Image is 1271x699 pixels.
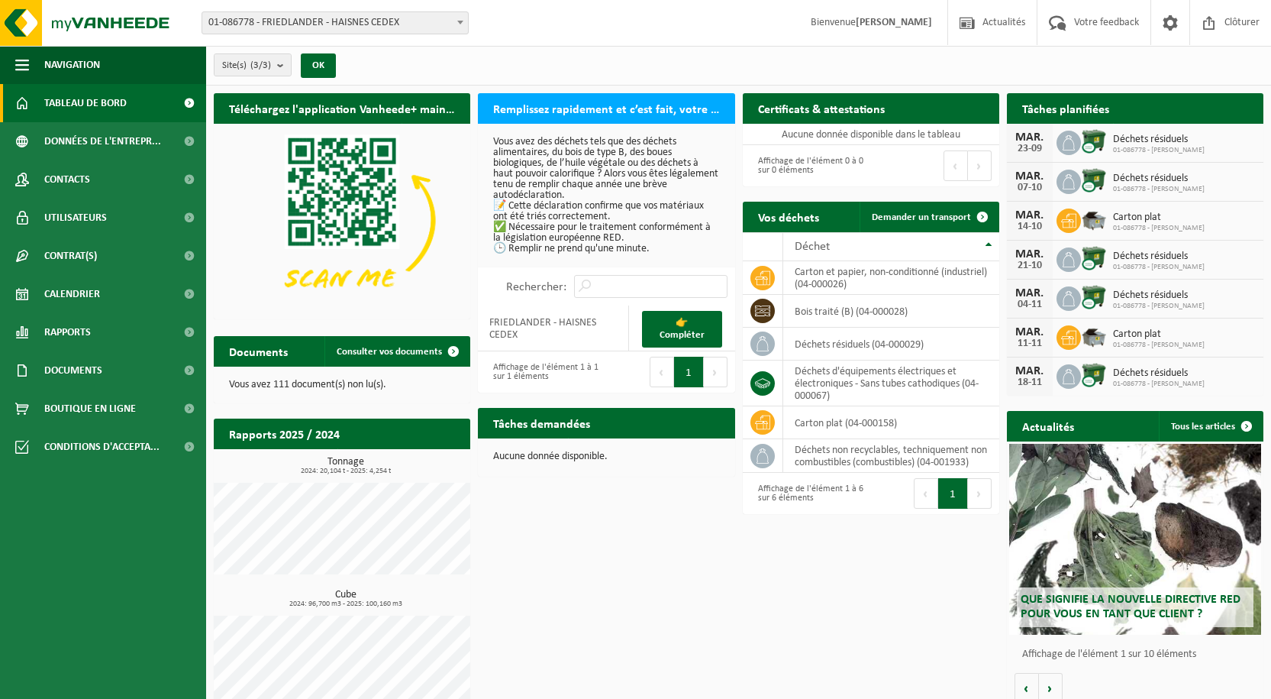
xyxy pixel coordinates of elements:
[1159,411,1262,442] a: Tous les articles
[44,351,102,390] span: Documents
[1081,323,1107,349] img: WB-5000-GAL-GY-01
[650,357,674,387] button: Previous
[1015,377,1045,388] div: 18-11
[221,468,470,475] span: 2024: 20,104 t - 2025: 4,254 t
[214,336,303,366] h2: Documents
[783,406,999,439] td: carton plat (04-000158)
[221,457,470,475] h3: Tonnage
[250,60,271,70] count: (3/3)
[1015,326,1045,338] div: MAR.
[1113,302,1205,311] span: 01-086778 - [PERSON_NAME]
[1113,251,1205,263] span: Déchets résiduels
[222,54,271,77] span: Site(s)
[642,311,722,348] a: 👉 Compléter
[1021,594,1240,620] span: Que signifie la nouvelle directive RED pour vous en tant que client ?
[914,478,938,509] button: Previous
[1081,206,1107,232] img: WB-5000-GAL-GY-01
[1015,131,1045,144] div: MAR.
[750,477,863,510] div: Affichage de l'élément 1 à 6 sur 6 éléments
[968,150,992,181] button: Next
[674,357,704,387] button: 1
[202,12,468,34] span: 01-086778 - FRIEDLANDER - HAISNES CEDEX
[44,84,127,122] span: Tableau de bord
[1081,362,1107,388] img: WB-1100-CU
[1113,341,1205,350] span: 01-086778 - [PERSON_NAME]
[1113,367,1205,380] span: Déchets résiduels
[783,328,999,361] td: déchets résiduels (04-000029)
[1007,93,1124,123] h2: Tâches planifiées
[783,439,999,473] td: déchets non recyclables, techniquement non combustibles (combustibles) (04-001933)
[478,408,605,438] h2: Tâches demandées
[1015,222,1045,232] div: 14-10
[1015,248,1045,261] div: MAR.
[44,122,161,160] span: Données de l'entrepr...
[1081,128,1107,154] img: WB-1100-CU
[783,361,999,406] td: déchets d'équipements électriques et électroniques - Sans tubes cathodiques (04-000067)
[1015,144,1045,154] div: 23-09
[1015,287,1045,299] div: MAR.
[783,261,999,295] td: carton et papier, non-conditionné (industriel) (04-000026)
[1015,183,1045,193] div: 07-10
[1009,444,1261,635] a: Que signifie la nouvelle directive RED pour vous en tant que client ?
[229,380,455,390] p: Vous avez 111 document(s) non lu(s).
[1113,380,1205,389] span: 01-086778 - [PERSON_NAME]
[478,306,628,351] td: FRIEDLANDER - HAISNES CEDEX
[1113,212,1205,224] span: Carton plat
[478,93,734,123] h2: Remplissez rapidement et c’est fait, votre déclaration RED pour 2025
[337,448,469,479] a: Consulter les rapports
[44,428,160,466] span: Conditions d'accepta...
[1081,245,1107,271] img: WB-1100-CU
[1113,328,1205,341] span: Carton plat
[704,357,727,387] button: Next
[337,347,442,357] span: Consulter vos documents
[44,313,91,351] span: Rapports
[1081,284,1107,310] img: WB-1100-CU
[795,241,830,253] span: Déchet
[214,419,355,448] h2: Rapports 2025 / 2024
[221,600,470,608] span: 2024: 96,700 m3 - 2025: 100,160 m3
[493,451,719,462] p: Aucune donnée disponible.
[8,665,255,699] iframe: chat widget
[1113,173,1205,185] span: Déchets résiduels
[44,237,97,275] span: Contrat(s)
[856,17,932,28] strong: [PERSON_NAME]
[1015,365,1045,377] div: MAR.
[750,149,863,183] div: Affichage de l'élément 0 à 0 sur 0 éléments
[1015,338,1045,349] div: 11-11
[783,295,999,328] td: bois traité (B) (04-000028)
[44,390,136,428] span: Boutique en ligne
[44,275,100,313] span: Calendrier
[1015,299,1045,310] div: 04-11
[44,160,90,199] span: Contacts
[1113,224,1205,233] span: 01-086778 - [PERSON_NAME]
[44,199,107,237] span: Utilisateurs
[44,46,100,84] span: Navigation
[1007,411,1089,441] h2: Actualités
[743,202,834,231] h2: Vos déchets
[1113,263,1205,272] span: 01-086778 - [PERSON_NAME]
[1113,185,1205,194] span: 01-086778 - [PERSON_NAME]
[1081,167,1107,193] img: WB-1100-CU
[938,478,968,509] button: 1
[860,202,998,232] a: Demander un transport
[324,336,469,367] a: Consulter vos documents
[1015,261,1045,271] div: 21-10
[1113,146,1205,155] span: 01-086778 - [PERSON_NAME]
[214,124,470,316] img: Download de VHEPlus App
[1015,170,1045,183] div: MAR.
[743,124,999,145] td: Aucune donnée disponible dans le tableau
[202,11,469,34] span: 01-086778 - FRIEDLANDER - HAISNES CEDEX
[743,93,900,123] h2: Certificats & attestations
[214,93,470,123] h2: Téléchargez l'application Vanheede+ maintenant!
[214,53,292,76] button: Site(s)(3/3)
[301,53,336,78] button: OK
[506,281,566,293] label: Rechercher:
[221,590,470,608] h3: Cube
[944,150,968,181] button: Previous
[493,137,719,254] p: Vous avez des déchets tels que des déchets alimentaires, du bois de type B, des boues biologiques...
[1015,209,1045,222] div: MAR.
[968,478,992,509] button: Next
[1113,134,1205,146] span: Déchets résiduels
[1113,290,1205,302] span: Déchets résiduels
[872,212,971,222] span: Demander un transport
